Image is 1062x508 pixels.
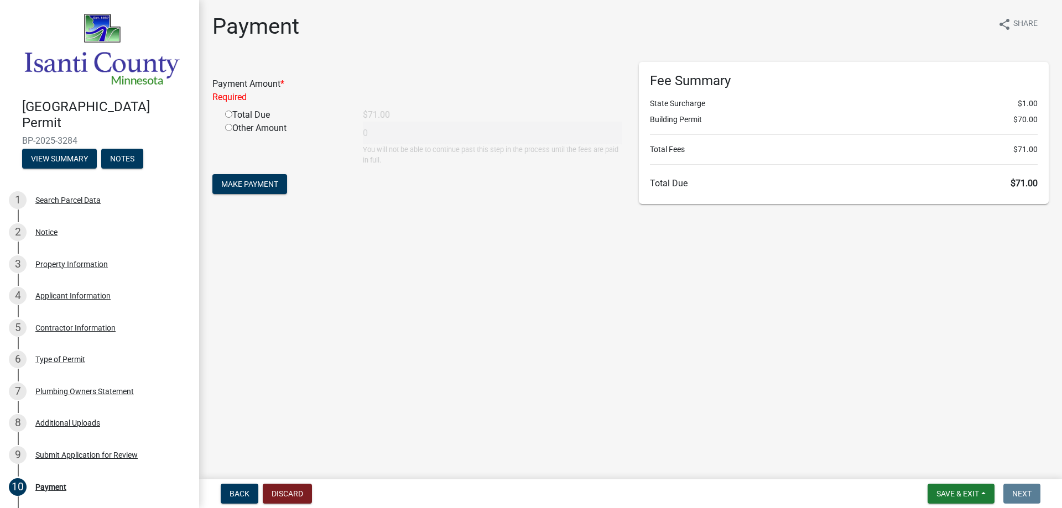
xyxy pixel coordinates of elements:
div: Property Information [35,260,108,268]
div: Search Parcel Data [35,196,101,204]
button: Back [221,484,258,504]
h6: Total Due [650,178,1038,188]
div: Applicant Information [35,292,111,300]
div: Additional Uploads [35,419,100,427]
button: Next [1003,484,1040,504]
div: 2 [9,223,27,241]
div: Other Amount [217,122,355,165]
span: Next [1012,489,1032,498]
i: share [998,18,1011,31]
div: 3 [9,255,27,273]
div: Payment Amount [204,77,631,104]
div: Plumbing Owners Statement [35,387,134,395]
span: Share [1013,18,1038,31]
button: Make Payment [212,174,287,194]
div: Notice [35,228,58,236]
div: Required [212,91,622,104]
li: Total Fees [650,144,1038,155]
img: Isanti County, Minnesota [22,12,181,87]
div: 8 [9,414,27,432]
button: Save & Exit [928,484,995,504]
span: Back [230,489,249,498]
div: 7 [9,383,27,400]
div: 10 [9,478,27,496]
div: 1 [9,191,27,209]
div: 6 [9,350,27,368]
button: View Summary [22,149,97,169]
li: Building Permit [650,114,1038,125]
button: Discard [263,484,312,504]
wm-modal-confirm: Notes [101,155,143,164]
button: shareShare [989,13,1047,35]
div: Type of Permit [35,355,85,363]
span: $70.00 [1013,114,1038,125]
span: Make Payment [221,180,278,188]
button: Notes [101,149,143,169]
h6: Fee Summary [650,73,1038,89]
span: Save & Exit [936,489,979,498]
wm-modal-confirm: Summary [22,155,97,164]
div: 5 [9,319,27,337]
span: BP-2025-3284 [22,135,177,146]
h1: Payment [212,13,299,40]
h4: [GEOGRAPHIC_DATA] Permit [22,99,190,131]
div: 4 [9,287,27,305]
div: 9 [9,446,27,464]
div: Contractor Information [35,324,116,332]
span: $1.00 [1018,98,1038,109]
div: Payment [35,483,66,491]
span: $71.00 [1013,144,1038,155]
div: Submit Application for Review [35,451,138,459]
li: State Surcharge [650,98,1038,109]
div: Total Due [217,108,355,122]
span: $71.00 [1011,178,1038,188]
